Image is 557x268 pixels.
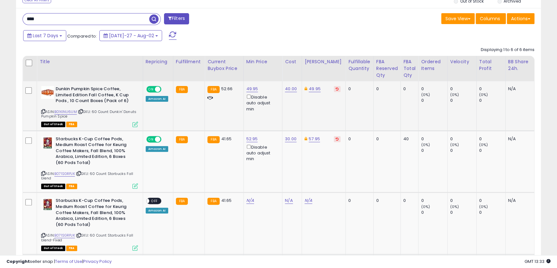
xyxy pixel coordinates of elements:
button: Columns [476,13,506,24]
div: N/A [508,136,529,142]
small: (0%) [479,92,488,97]
span: All listings that are currently out of stock and unavailable for purchase on Amazon [41,122,65,127]
div: Amazon AI [146,208,168,213]
div: 0 [450,148,476,153]
span: FBA [66,246,77,251]
span: | SKU: 60 Count Starbucks Fall blend-Fixed [41,233,133,242]
span: FBA [66,184,77,189]
small: FBA [207,136,219,143]
div: 0 [421,86,447,92]
div: N/A [508,86,529,92]
a: B01KINU6UM [54,109,77,115]
div: 40 [403,136,413,142]
div: Disable auto adjust min [246,93,278,112]
div: 0 [450,198,476,203]
button: Last 7 Days [23,30,66,41]
small: (0%) [450,204,459,209]
a: 52.95 [246,136,258,142]
b: Dunkin Pumpkin Spice Coffee, Limited Edition Fall Coffee, K Cup Pods , 10 Count Boxes (Pack of 6) [56,86,134,106]
div: 0 [376,198,396,203]
a: N/A [285,197,293,204]
div: Displaying 1 to 6 of 6 items [481,47,534,53]
button: Save View [441,13,475,24]
div: Amazon AI [146,146,168,152]
span: 2025-08-10 13:33 GMT [525,258,551,264]
div: 0 [376,136,396,142]
span: Compared to: [67,33,97,39]
div: 0 [450,98,476,103]
div: N/A [508,198,529,203]
a: 57.95 [309,136,320,142]
span: ON [147,87,155,92]
small: (0%) [421,204,430,209]
span: | SKU: 60 Count Dunkin' Donuts Pumpkin Spice [41,109,136,119]
span: Columns [480,15,500,22]
span: 41.65 [221,197,232,203]
b: Starbucks K-Cup Coffee Pods, Medium Roast Coffee for Keurig Coffee Makers, Fall Blend, 100% Arabi... [56,198,134,229]
div: seller snap | | [6,259,112,265]
span: 52.66 [221,86,233,92]
div: Min Price [246,58,280,65]
small: FBA [176,86,188,93]
div: 0 [450,136,476,142]
div: Fulfillable Quantity [348,58,371,72]
span: All listings that are currently out of stock and unavailable for purchase on Amazon [41,246,65,251]
div: 0 [479,86,505,92]
div: 0 [403,86,413,92]
span: ON [147,136,155,142]
div: 0 [348,86,369,92]
img: 41nkqBEC-fL._SL40_.jpg [41,198,54,211]
a: N/A [305,197,312,204]
img: 41OC4RxkcBL._SL40_.jpg [41,86,54,99]
div: ASIN: [41,136,138,188]
a: 30.00 [285,136,297,142]
div: 0 [403,198,413,203]
small: FBA [207,198,219,205]
div: FBA Reserved Qty [376,58,398,79]
a: Privacy Policy [83,258,112,264]
small: FBA [176,136,188,143]
div: Velocity [450,58,474,65]
div: [PERSON_NAME] [305,58,343,65]
div: BB Share 24h. [508,58,532,72]
span: FBA [66,122,77,127]
div: 0 [479,148,505,153]
span: OFF [160,136,170,142]
div: Amazon AI [146,96,168,102]
span: All listings that are currently out of stock and unavailable for purchase on Amazon [41,184,65,189]
div: Current Buybox Price [207,58,241,72]
a: N/A [246,197,254,204]
div: 0 [450,86,476,92]
div: 0 [421,148,447,153]
span: OFF [160,87,170,92]
span: | SKU: 60 Count Starbucks Fall blend [41,171,133,181]
a: 49.95 [246,86,258,92]
div: 0 [421,98,447,103]
span: [DATE]-27 - Aug-02 [109,32,154,39]
small: (0%) [479,204,488,209]
a: B071SGRPJK [54,233,75,238]
div: 0 [479,198,505,203]
a: 49.95 [309,86,321,92]
div: 0 [479,98,505,103]
small: (0%) [479,142,488,147]
div: 0 [376,86,396,92]
small: (0%) [421,142,430,147]
div: 0 [450,210,476,215]
span: OFF [149,198,160,204]
small: (0%) [450,142,459,147]
div: 0 [348,198,369,203]
b: Starbucks K-Cup Coffee Pods, Medium Roast Coffee for Keurig Coffee Makers, Fall Blend, 100% Arabi... [56,136,134,168]
div: Title [40,58,140,65]
button: [DATE]-27 - Aug-02 [99,30,162,41]
img: 41nkqBEC-fL._SL40_.jpg [41,136,54,149]
div: 0 [479,136,505,142]
a: 40.00 [285,86,297,92]
span: Last 7 Days [33,32,58,39]
div: 0 [479,210,505,215]
span: 41.65 [221,136,232,142]
small: (0%) [421,92,430,97]
a: B071SGRPJK [54,171,75,177]
div: Repricing [146,58,170,65]
small: (0%) [450,92,459,97]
